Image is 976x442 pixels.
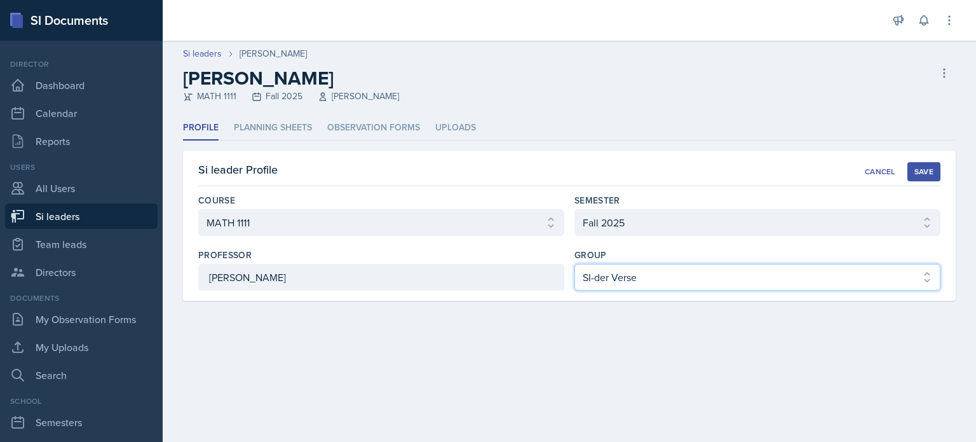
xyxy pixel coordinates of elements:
div: Save [914,167,933,177]
label: Group [574,249,607,261]
label: Semester [574,194,620,207]
li: Observation Forms [327,116,420,141]
li: Profile [183,116,219,141]
a: Directors [5,259,158,285]
a: Search [5,363,158,388]
h3: Si leader Profile [198,161,278,178]
a: Si leaders [183,47,222,60]
div: [PERSON_NAME] [240,47,307,60]
li: Planning Sheets [234,116,312,141]
button: Save [907,162,940,181]
label: Course [198,194,235,207]
div: Cancel [865,167,895,177]
div: Director [5,59,158,70]
div: Users [5,162,158,173]
a: Semesters [5,410,158,435]
a: My Uploads [5,335,158,360]
label: Professor [198,249,252,261]
div: School [5,396,158,407]
div: MATH 1111 Fall 2025 [PERSON_NAME] [183,90,399,103]
a: All Users [5,176,158,201]
h2: [PERSON_NAME] [183,67,399,90]
input: Enter professor [198,264,564,291]
a: Si leaders [5,204,158,229]
a: Dashboard [5,73,158,98]
div: Documents [5,293,158,304]
a: My Observation Forms [5,307,158,332]
a: Reports [5,128,158,154]
button: Cancel [858,162,902,181]
li: Uploads [435,116,476,141]
a: Calendar [5,100,158,126]
a: Team leads [5,231,158,257]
